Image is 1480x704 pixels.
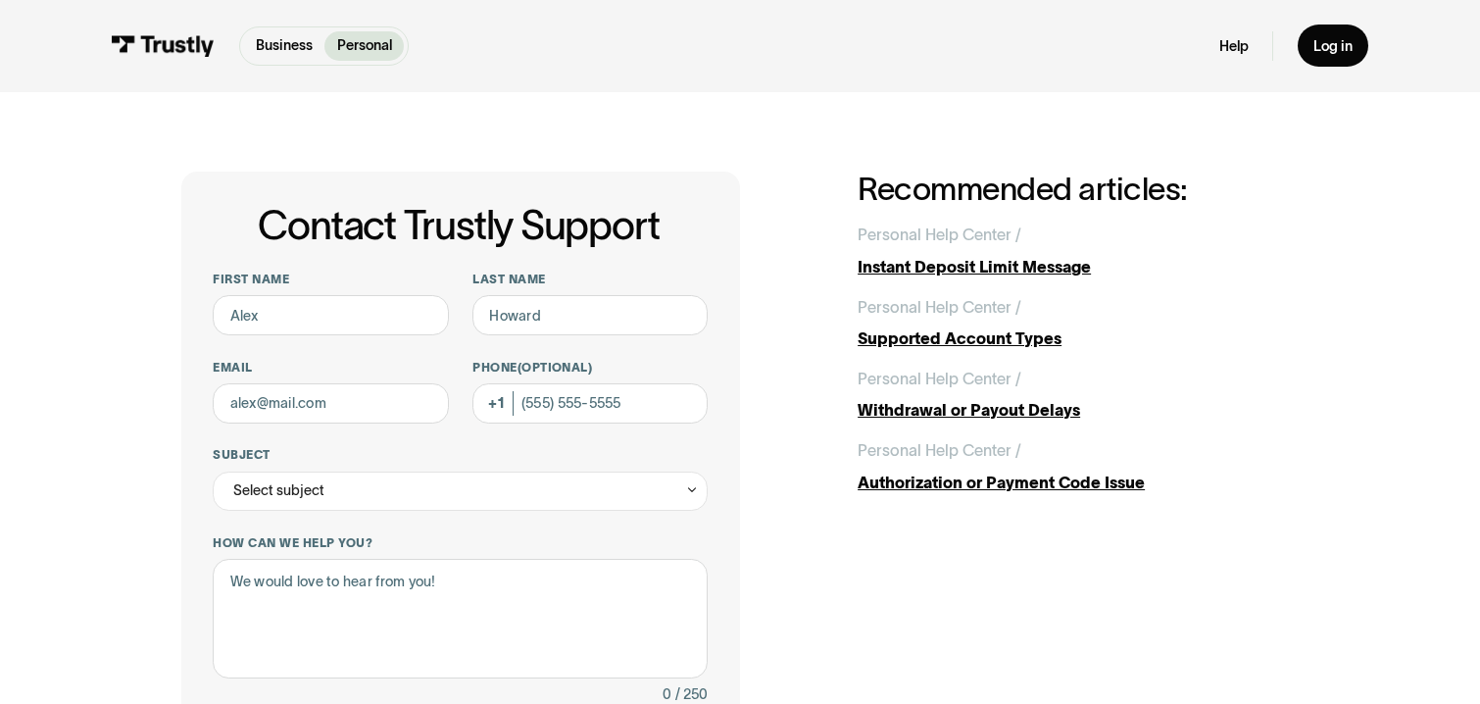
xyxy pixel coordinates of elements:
[112,35,216,57] img: Trustly Logo
[209,204,708,248] h1: Contact Trustly Support
[213,360,448,376] label: Email
[1313,37,1353,56] div: Log in
[858,367,1299,423] a: Personal Help Center /Withdrawal or Payout Delays
[858,255,1299,278] div: Instant Deposit Limit Message
[213,472,708,512] div: Select subject
[472,383,708,424] input: (555) 555-5555
[858,223,1021,246] div: Personal Help Center /
[324,31,403,61] a: Personal
[858,295,1021,319] div: Personal Help Center /
[472,272,708,287] label: Last name
[518,361,593,374] span: (Optional)
[858,438,1021,462] div: Personal Help Center /
[213,535,708,551] label: How can we help you?
[1298,25,1369,67] a: Log in
[858,438,1299,494] a: Personal Help Center /Authorization or Payment Code Issue
[858,471,1299,494] div: Authorization or Payment Code Issue
[858,367,1021,390] div: Personal Help Center /
[256,35,313,56] p: Business
[472,360,708,376] label: Phone
[213,272,448,287] label: First name
[858,327,1299,350] div: Supported Account Types
[1219,37,1249,56] a: Help
[244,31,324,61] a: Business
[858,172,1299,207] h2: Recommended articles:
[858,295,1299,351] a: Personal Help Center /Supported Account Types
[213,447,708,463] label: Subject
[213,383,448,424] input: alex@mail.com
[233,478,324,502] div: Select subject
[337,35,392,56] p: Personal
[213,295,448,335] input: Alex
[858,223,1299,278] a: Personal Help Center /Instant Deposit Limit Message
[472,295,708,335] input: Howard
[858,398,1299,422] div: Withdrawal or Payout Delays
